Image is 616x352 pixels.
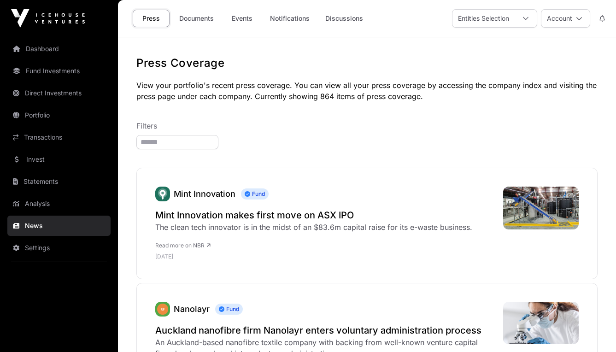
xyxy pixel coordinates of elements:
[7,39,111,59] a: Dashboard
[11,9,85,28] img: Icehouse Ventures Logo
[155,253,472,260] p: [DATE]
[174,189,235,199] a: Mint Innovation
[155,209,472,222] a: Mint Innovation makes first move on ASX IPO
[452,10,515,27] div: Entities Selection
[155,222,472,233] div: The clean tech innovator is in the midst of an $83.6m capital raise for its e-waste business.
[319,10,369,27] a: Discussions
[223,10,260,27] a: Events
[155,187,170,201] a: Mint Innovation
[155,242,211,249] a: Read more on NBR
[7,238,111,258] a: Settings
[136,56,598,70] h1: Press Coverage
[241,188,269,199] span: Fund
[155,187,170,201] img: Mint.svg
[264,10,316,27] a: Notifications
[7,194,111,214] a: Analysis
[155,302,170,317] a: Nanolayr
[174,304,210,314] a: Nanolayr
[570,308,616,352] iframe: Chat Widget
[7,61,111,81] a: Fund Investments
[503,187,579,229] img: mint-innovation-hammer-mill-.jpeg
[7,216,111,236] a: News
[155,324,494,337] a: Auckland nanofibre firm Nanolayr enters voluntary administration process
[7,83,111,103] a: Direct Investments
[7,171,111,192] a: Statements
[7,105,111,125] a: Portfolio
[541,9,590,28] button: Account
[7,127,111,147] a: Transactions
[7,149,111,170] a: Invest
[215,304,243,315] span: Fund
[155,302,170,317] img: revolution-fibres208.png
[136,80,598,102] p: View your portfolio's recent press coverage. You can view all your press coverage by accessing th...
[136,120,598,131] p: Filters
[503,302,579,344] img: H7AB3QAHWVAUBGCTYQCTPUHQDQ.jpg
[173,10,220,27] a: Documents
[133,10,170,27] a: Press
